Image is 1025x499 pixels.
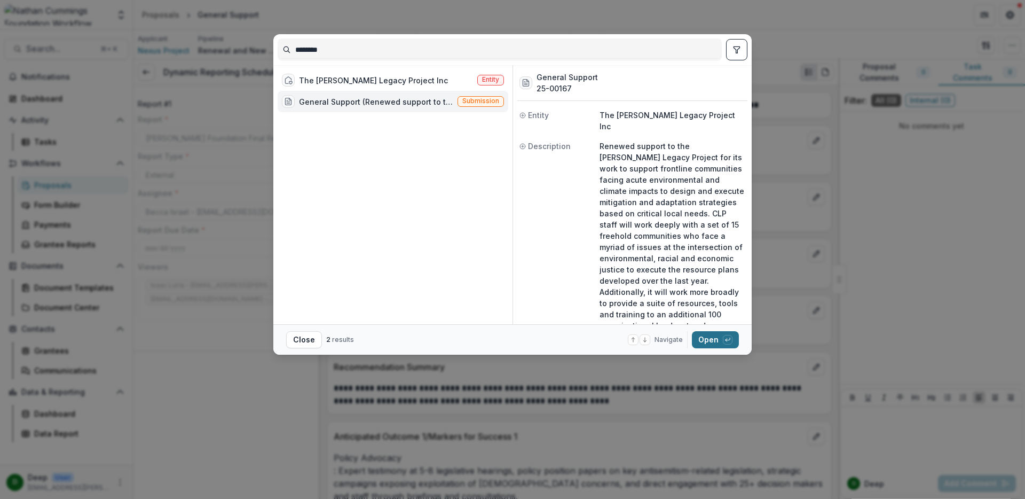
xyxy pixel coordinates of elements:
div: The [PERSON_NAME] Legacy Project Inc [299,75,448,86]
h3: General Support [537,72,598,83]
button: toggle filters [726,39,747,60]
p: Renewed support to the [PERSON_NAME] Legacy Project for its work to support frontline communities... [600,141,745,354]
span: Navigate [655,335,683,345]
span: 2 [326,336,330,344]
button: Open [692,331,739,348]
div: General Support (Renewed support to the [PERSON_NAME] Legacy Project for its work to support fron... [299,96,453,107]
span: Entity [482,76,499,83]
span: Submission [462,97,499,105]
span: results [332,336,354,344]
span: Description [528,141,571,152]
p: The [PERSON_NAME] Legacy Project Inc [600,110,745,132]
button: Close [286,331,322,348]
h3: 25-00167 [537,83,598,94]
span: Entity [528,110,549,121]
